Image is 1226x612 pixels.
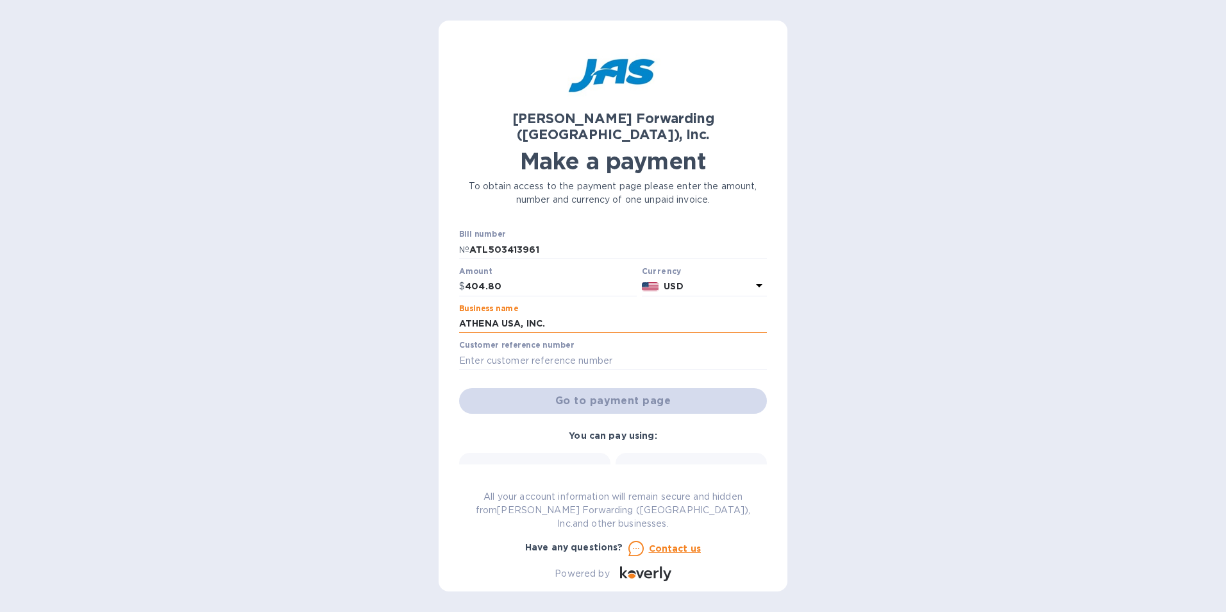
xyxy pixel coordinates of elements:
[642,282,659,291] img: USD
[459,280,465,293] p: $
[459,351,767,370] input: Enter customer reference number
[459,148,767,174] h1: Make a payment
[525,542,623,552] b: Have any questions?
[459,314,767,334] input: Enter business name
[459,490,767,531] p: All your account information will remain secure and hidden from [PERSON_NAME] Forwarding ([GEOGRA...
[512,110,714,142] b: [PERSON_NAME] Forwarding ([GEOGRAPHIC_DATA]), Inc.
[649,543,701,554] u: Contact us
[664,281,683,291] b: USD
[465,277,637,296] input: 0.00
[459,305,518,312] label: Business name
[459,342,574,350] label: Customer reference number
[459,231,505,239] label: Bill number
[459,268,492,275] label: Amount
[569,430,657,441] b: You can pay using:
[642,266,682,276] b: Currency
[469,240,767,259] input: Enter bill number
[555,567,609,581] p: Powered by
[459,243,469,257] p: №
[459,180,767,207] p: To obtain access to the payment page please enter the amount, number and currency of one unpaid i...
